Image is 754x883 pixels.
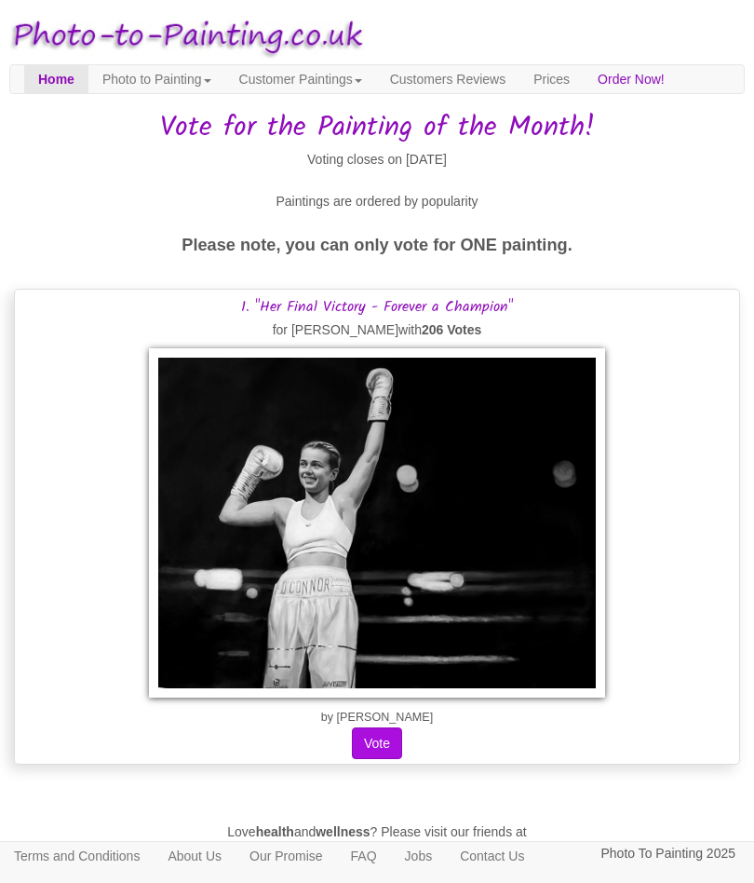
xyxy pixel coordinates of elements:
a: Home [24,65,88,93]
a: FAQ [337,842,391,870]
b: 206 Votes [422,322,481,337]
p: Paintings are ordered by popularity [9,190,745,213]
p: Photo To Painting 2025 [600,842,735,865]
a: Prices [519,65,584,93]
a: Jobs [391,842,447,870]
img: Her Final Victory - Forever a Champion [149,348,605,698]
button: Vote [352,727,402,759]
p: Voting closes on [DATE] [9,148,745,171]
a: About Us [154,842,236,870]
a: Contact Us [446,842,538,870]
h3: 1. "Her Final Victory - Forever a Champion" [20,299,734,316]
a: Customers Reviews [376,65,519,93]
a: Our Promise [236,842,337,870]
a: Photo to Painting [88,65,225,93]
div: for [PERSON_NAME] [14,289,740,765]
span: with [398,322,481,337]
p: by [PERSON_NAME] [20,707,734,727]
a: Order Now! [584,65,679,93]
a: Customer Paintings [225,65,376,93]
p: Love and ? Please visit our friends at [23,821,731,844]
strong: health [256,824,294,839]
strong: wellness [316,824,370,839]
p: Please note, you can only vote for ONE painting. [9,231,745,261]
h1: Vote for the Painting of the Month! [9,113,745,143]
